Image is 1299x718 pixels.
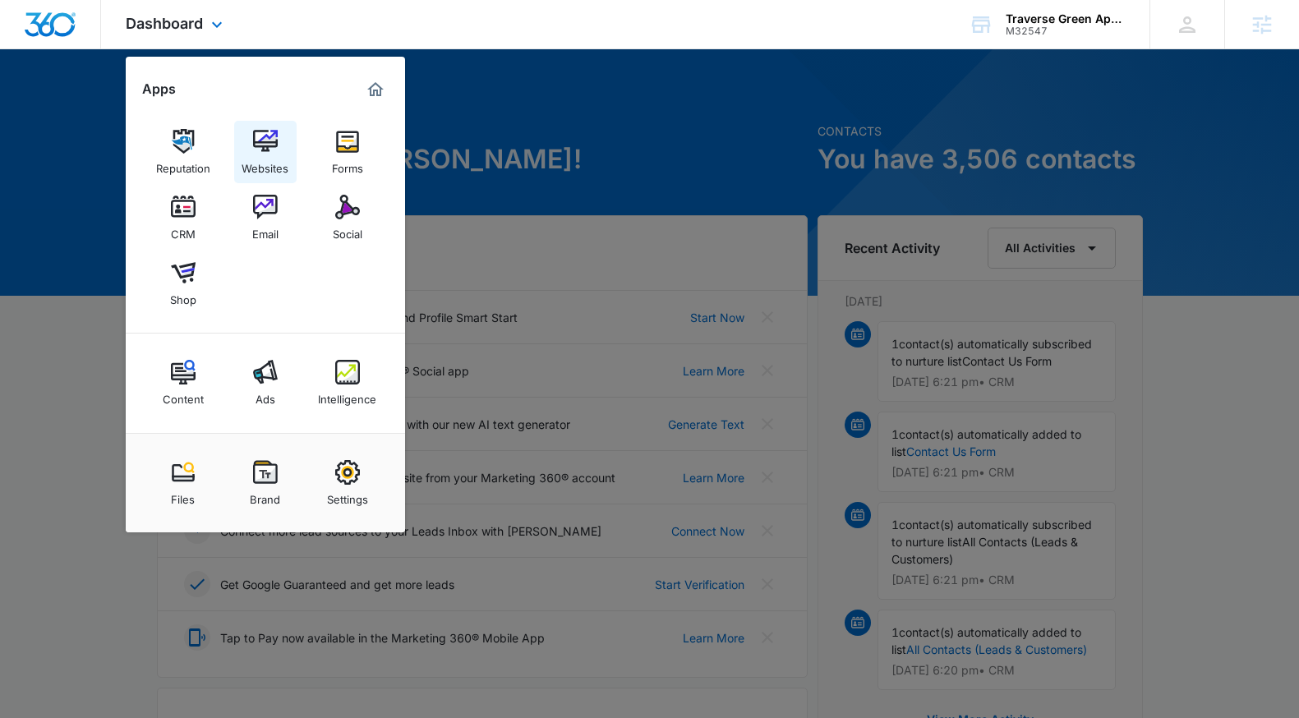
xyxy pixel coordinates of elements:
[316,186,379,249] a: Social
[316,352,379,414] a: Intelligence
[242,154,288,175] div: Websites
[126,15,203,32] span: Dashboard
[1006,12,1126,25] div: account name
[316,452,379,514] a: Settings
[332,154,363,175] div: Forms
[316,121,379,183] a: Forms
[152,452,214,514] a: Files
[152,352,214,414] a: Content
[234,186,297,249] a: Email
[234,121,297,183] a: Websites
[234,452,297,514] a: Brand
[156,154,210,175] div: Reputation
[333,219,362,241] div: Social
[234,352,297,414] a: Ads
[152,121,214,183] a: Reputation
[163,384,204,406] div: Content
[142,81,176,97] h2: Apps
[250,485,280,506] div: Brand
[252,219,279,241] div: Email
[171,485,195,506] div: Files
[256,384,275,406] div: Ads
[318,384,376,406] div: Intelligence
[327,485,368,506] div: Settings
[362,76,389,103] a: Marketing 360® Dashboard
[152,252,214,315] a: Shop
[171,219,196,241] div: CRM
[1006,25,1126,37] div: account id
[152,186,214,249] a: CRM
[170,285,196,306] div: Shop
